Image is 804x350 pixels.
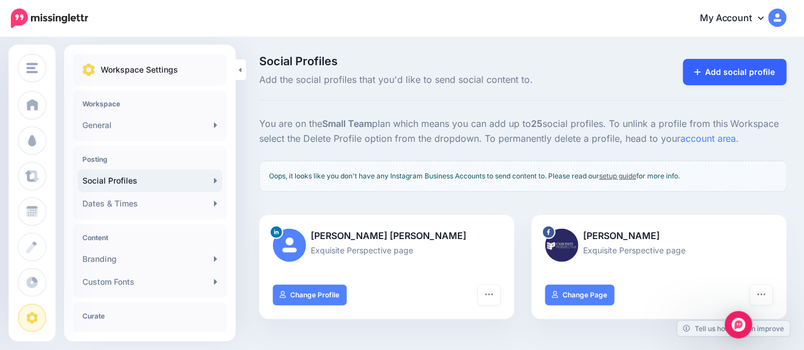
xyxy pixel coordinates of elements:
a: General [78,114,222,137]
h4: Posting [82,155,217,164]
a: account area [680,133,736,144]
a: Custom Fonts [78,271,222,293]
h4: Content [82,233,217,242]
p: Workspace Settings [101,63,178,77]
h4: Curate [82,312,217,320]
p: [PERSON_NAME] [PERSON_NAME] [273,229,501,244]
a: Social Profiles [78,169,222,192]
a: Change Page [545,285,615,305]
img: 109731675_328716591859730_2624015725410576198_n-bsa145830.jpg [545,229,579,262]
img: tab_domain_overview_orange.svg [31,72,40,81]
a: Add social profile [683,59,787,85]
img: logo_orange.svg [18,18,27,27]
span: Add the social profiles that you'd like to send social content to. [259,73,605,87]
img: menu.png [26,63,38,73]
b: Small Team [322,118,372,129]
img: Missinglettr [11,9,88,28]
p: [PERSON_NAME] [545,229,773,244]
a: Tell us how we can improve [678,321,790,336]
div: Open Intercom Messenger [725,311,752,339]
h4: Workspace [82,100,217,108]
img: settings.png [82,63,95,76]
a: Dates & Times [78,192,222,215]
div: v 4.0.25 [32,18,56,27]
a: My Account [688,5,787,33]
a: Branding [78,248,222,271]
div: Domain Overview [43,73,102,81]
b: 25 [531,118,542,129]
p: Exquisite Perspective page [545,244,773,257]
img: website_grey.svg [18,30,27,39]
img: user_default_image.png [273,229,306,262]
span: Social Profiles [259,55,605,67]
a: setup guide [599,172,636,180]
div: Domain: [DOMAIN_NAME] [30,30,126,39]
a: General [78,326,222,349]
p: Exquisite Perspective page [273,244,501,257]
div: Keywords by Traffic [126,73,193,81]
p: You are on the plan which means you can add up to social profiles. To unlink a profile from this ... [259,117,787,146]
a: Change Profile [273,285,347,305]
div: Oops, it looks like you don't have any Instagram Business Accounts to send content to. Please rea... [259,161,787,192]
img: tab_keywords_by_traffic_grey.svg [114,72,123,81]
